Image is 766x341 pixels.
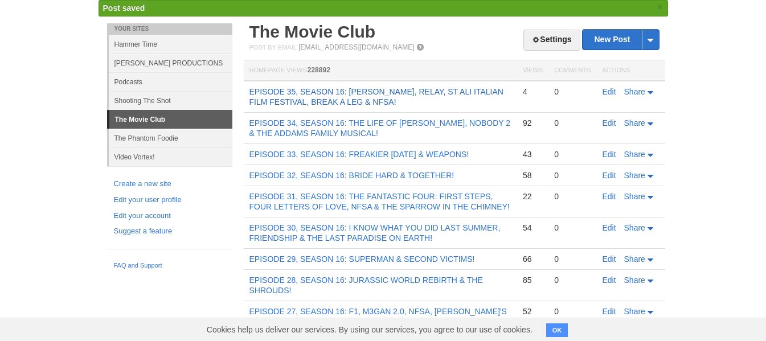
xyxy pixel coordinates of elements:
div: 0 [554,275,591,285]
li: Your Sites [107,23,232,35]
div: 0 [554,223,591,233]
a: Video Vortex! [109,147,232,166]
div: 85 [523,275,543,285]
a: The Movie Club [249,22,376,41]
div: 0 [554,170,591,180]
span: Share [624,254,645,264]
a: The Phantom Foodie [109,129,232,147]
div: 0 [554,254,591,264]
th: Homepage Views [244,60,517,81]
div: 0 [554,306,591,317]
span: Share [624,150,645,159]
div: 43 [523,149,543,159]
a: Edit [603,254,616,264]
a: Hammer Time [109,35,232,54]
a: Podcasts [109,72,232,91]
div: 0 [554,191,591,202]
a: Edit [603,150,616,159]
span: 228892 [308,66,330,74]
th: Actions [597,60,665,81]
a: Edit [603,192,616,201]
span: Share [624,307,645,316]
a: EPISODE 33, SEASON 16: FREAKIER [DATE] & WEAPONS! [249,150,469,159]
a: EPISODE 28, SEASON 16: JURASSIC WORLD REBIRTH & THE SHROUDS! [249,276,483,295]
span: Share [624,87,645,96]
a: Edit [603,307,616,316]
div: 0 [554,149,591,159]
a: FAQ and Support [114,261,226,271]
span: Cookies help us deliver our services. By using our services, you agree to our use of cookies. [195,318,544,341]
span: Post saved [103,3,145,13]
a: Create a new site [114,178,226,190]
a: The Movie Club [109,110,232,129]
div: 0 [554,87,591,97]
a: EPISODE 27, SEASON 16: F1, M3GAN 2.0, NFSA, [PERSON_NAME]'S FILM HOUSE, & SCANDINAVIAN FILM FESTI... [249,307,507,326]
a: Edit your user profile [114,194,226,206]
th: Views [517,60,548,81]
span: Share [624,118,645,128]
th: Comments [548,60,596,81]
a: Shooting The Shot [109,91,232,110]
a: [PERSON_NAME] PRODUCTIONS [109,54,232,72]
a: EPISODE 31, SEASON 16: THE FANTASTIC FOUR: FIRST STEPS, FOUR LETTERS OF LOVE, NFSA & THE SPARROW ... [249,192,510,211]
a: Settings [523,30,580,51]
a: EPISODE 30, SEASON 16: I KNOW WHAT YOU DID LAST SUMMER, FRIENDSHIP & THE LAST PARADISE ON EARTH! [249,223,501,243]
div: 22 [523,191,543,202]
button: OK [546,323,568,337]
a: Edit [603,223,616,232]
a: EPISODE 35, SEASON 16: [PERSON_NAME], RELAY, ST ALI ITALIAN FILM FESTIVAL, BREAK A LEG & NFSA! [249,87,503,106]
a: New Post [583,30,658,50]
span: Share [624,223,645,232]
div: 52 [523,306,543,317]
div: 54 [523,223,543,233]
div: 4 [523,87,543,97]
a: Edit [603,118,616,128]
a: EPISODE 29, SEASON 16: SUPERMAN & SECOND VICTIMS! [249,254,475,264]
div: 0 [554,118,591,128]
span: Post by Email [249,44,297,51]
a: Edit [603,276,616,285]
a: Suggest a feature [114,225,226,237]
div: 66 [523,254,543,264]
div: 92 [523,118,543,128]
span: Share [624,192,645,201]
a: [EMAIL_ADDRESS][DOMAIN_NAME] [298,43,414,51]
a: Edit [603,171,616,180]
span: Share [624,276,645,285]
div: 58 [523,170,543,180]
span: Share [624,171,645,180]
a: Edit [603,87,616,96]
a: Edit your account [114,210,226,222]
a: EPISODE 34, SEASON 16: THE LIFE OF [PERSON_NAME], NOBODY 2 & THE ADDAMS FAMILY MUSICAL! [249,118,511,138]
a: EPISODE 32, SEASON 16: BRIDE HARD & TOGETHER! [249,171,454,180]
